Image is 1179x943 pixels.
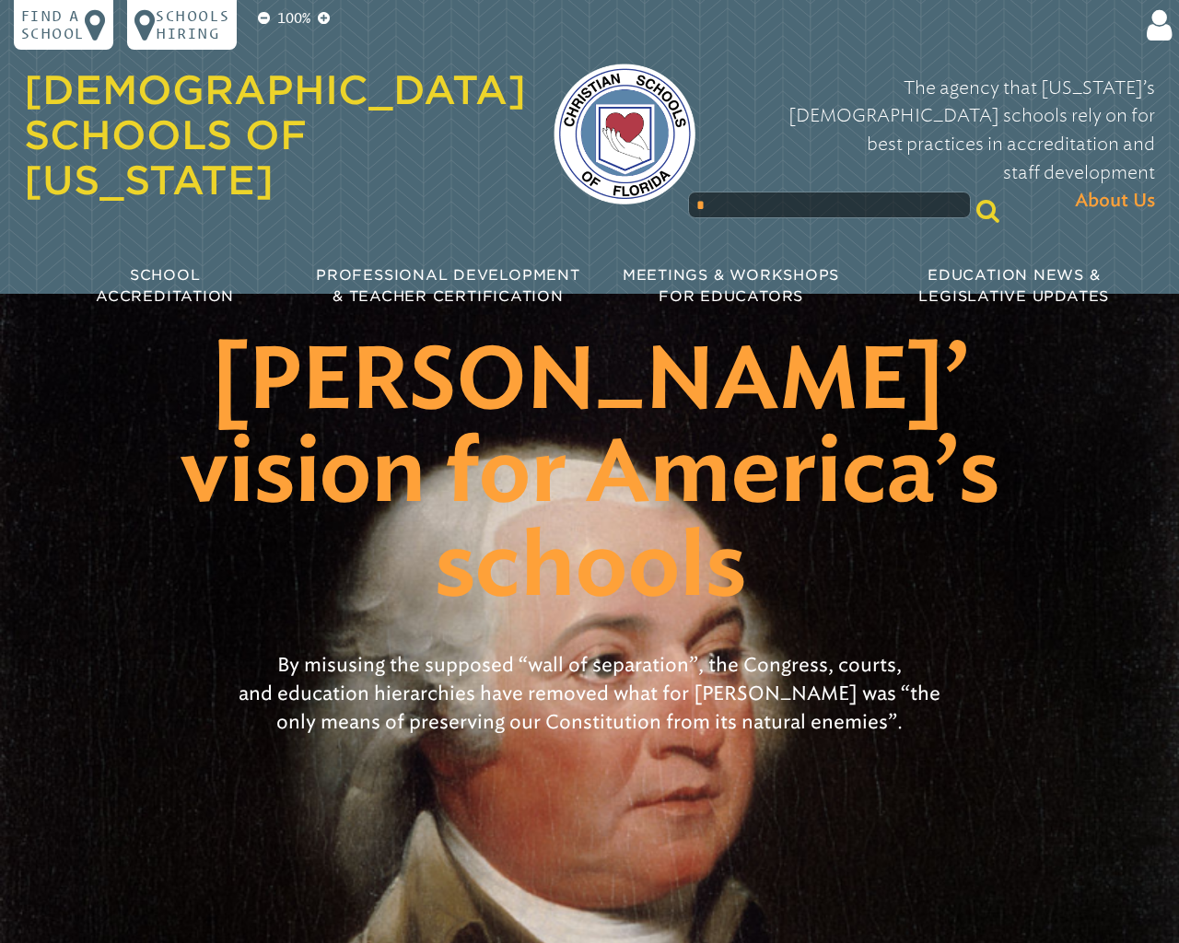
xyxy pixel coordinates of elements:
span: About Us [1075,188,1155,216]
img: csf-logo-web-colors.png [554,64,695,205]
p: By misusing the supposed “wall of separation”, the Congress, courts, and education hierarchies ha... [204,645,975,744]
p: Schools Hiring [156,7,229,42]
p: 100% [274,7,314,29]
span: Meetings & Workshops for Educators [623,266,839,305]
span: School Accreditation [96,266,234,305]
a: [DEMOGRAPHIC_DATA] Schools of [US_STATE] [24,66,526,203]
span: Professional Development & Teacher Certification [316,266,579,305]
p: The agency that [US_STATE]’s [DEMOGRAPHIC_DATA] schools rely on for best practices in accreditati... [724,75,1156,216]
span: Education News & Legislative Updates [918,266,1109,305]
p: Find a school [21,7,85,42]
h1: [PERSON_NAME]’ vision for America’s schools [135,336,1045,616]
